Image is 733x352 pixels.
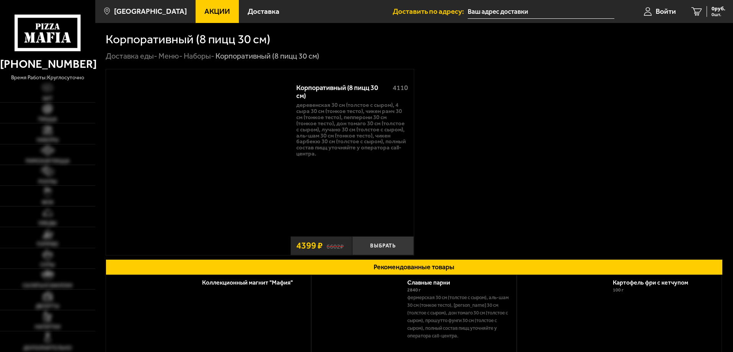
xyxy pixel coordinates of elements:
[296,102,408,157] p: Деревенская 30 см (толстое с сыром), 4 сыра 30 см (тонкое тесто), Чикен Ранч 30 см (тонкое тесто)...
[106,69,291,255] a: Корпоративный (8 пицц 30 см)
[407,294,510,340] p: Фермерская 30 см (толстое с сыром), Аль-Шам 30 см (тонкое тесто), [PERSON_NAME] 30 см (толстое с ...
[352,236,414,255] button: Выбрать
[393,8,468,15] span: Доставить по адресу:
[712,12,725,17] span: 0 шт.
[23,345,72,351] span: Дополнительно
[42,96,53,102] span: Хит
[38,179,57,185] span: Роллы
[38,117,57,122] span: Пицца
[37,242,59,247] span: Горячее
[712,6,725,11] span: 0 руб.
[613,279,696,286] a: Картофель фри с кетчупом
[296,84,386,100] div: Корпоративный (8 пицц 30 см)
[38,221,57,226] span: Обеды
[37,138,59,143] span: Наборы
[26,159,70,164] span: Римская пицца
[656,8,676,15] span: Войти
[215,51,319,61] div: Корпоративный (8 пицц 30 см)
[184,51,214,61] a: Наборы-
[114,8,187,15] span: [GEOGRAPHIC_DATA]
[248,8,279,15] span: Доставка
[106,259,723,275] button: Рекомендованные товары
[42,200,54,205] span: WOK
[327,242,344,250] s: 6602 ₽
[40,262,55,268] span: Супы
[407,287,421,293] span: 2840 г
[296,241,323,250] span: 4399 ₽
[407,279,458,286] a: Славные парни
[23,283,72,288] span: Салаты и закуски
[468,5,614,19] input: Ваш адрес доставки
[36,304,59,309] span: Десерты
[204,8,230,15] span: Акции
[158,51,183,61] a: Меню-
[106,33,270,46] h1: Корпоративный (8 пицц 30 см)
[35,324,60,330] span: Напитки
[106,51,157,61] a: Доставка еды-
[393,83,408,92] span: 4110
[613,287,624,293] span: 100 г
[202,279,300,286] a: Коллекционный магнит "Мафия"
